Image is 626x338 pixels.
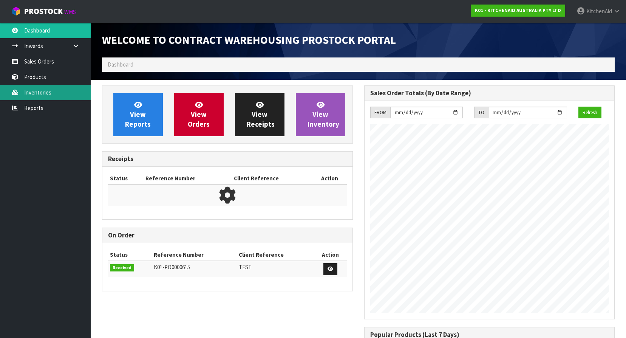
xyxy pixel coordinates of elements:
div: FROM [370,107,390,119]
img: cube-alt.png [11,6,21,16]
span: Welcome to Contract Warehousing ProStock Portal [102,33,396,47]
th: Client Reference [232,172,312,185]
span: View Receipts [247,100,275,129]
th: Status [108,172,144,185]
span: Received [110,264,134,272]
a: ViewReports [113,93,163,136]
h3: Receipts [108,155,347,163]
h3: Sales Order Totals (By Date Range) [370,90,609,97]
small: WMS [64,8,76,16]
h3: On Order [108,232,347,239]
th: Action [314,249,347,261]
button: Refresh [578,107,601,119]
th: Reference Number [152,249,236,261]
a: ViewReceipts [235,93,284,136]
span: View Inventory [308,100,339,129]
th: Client Reference [237,249,314,261]
span: View Orders [188,100,210,129]
span: View Reports [125,100,151,129]
span: ProStock [24,6,63,16]
a: ViewInventory [296,93,345,136]
th: Reference Number [144,172,232,185]
th: Action [312,172,347,185]
a: ViewOrders [174,93,224,136]
td: K01-PO0000615 [152,261,236,277]
span: Dashboard [108,61,133,68]
span: KitchenAid [586,8,612,15]
th: Status [108,249,152,261]
strong: K01 - KITCHENAID AUSTRALIA PTY LTD [475,7,561,14]
div: TO [474,107,488,119]
td: TEST [237,261,314,277]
